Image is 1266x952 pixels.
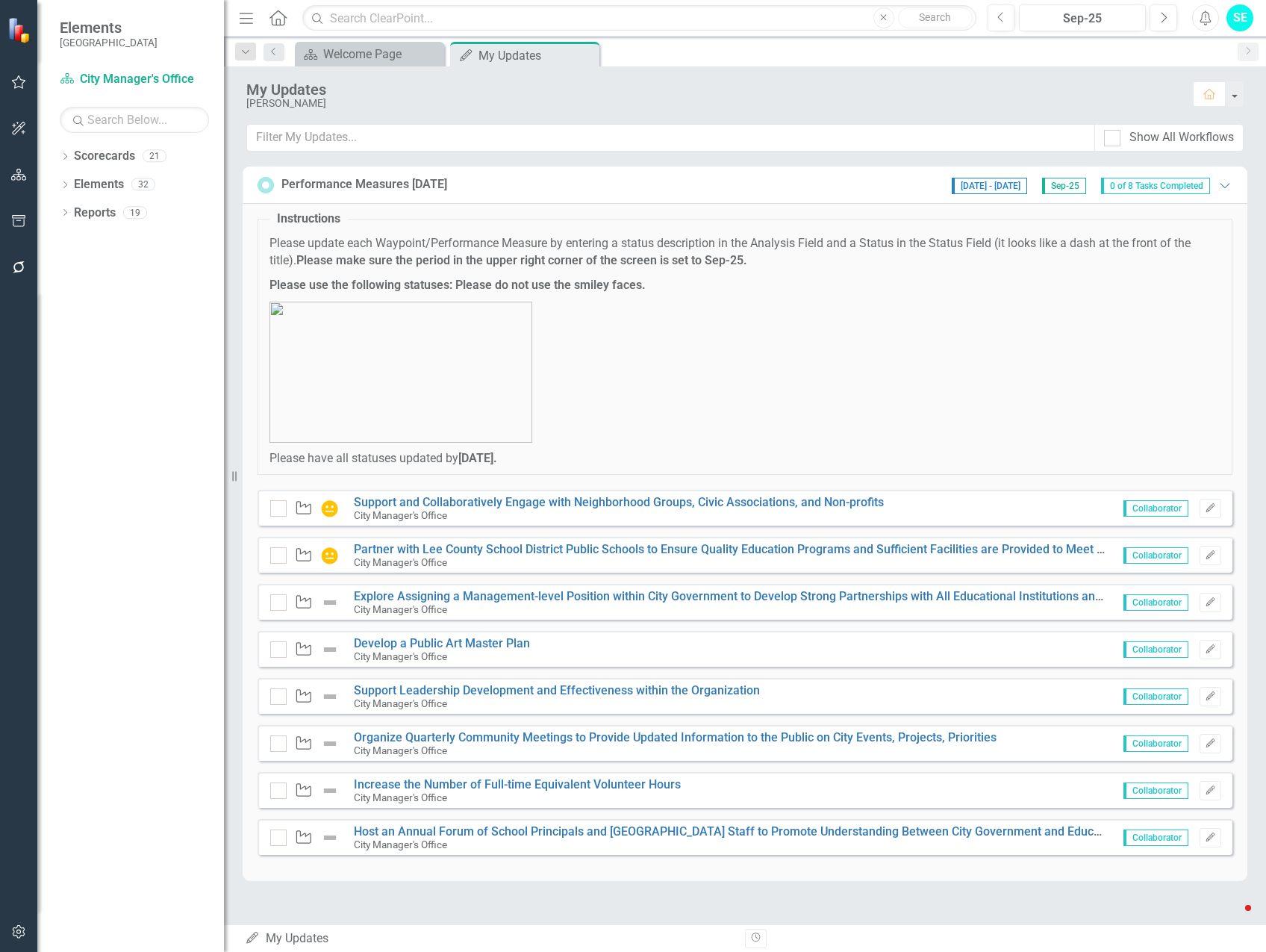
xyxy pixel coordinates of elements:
span: Collaborator [1123,688,1188,705]
img: Not Defined [321,641,339,659]
small: City Manager's Office [354,791,447,803]
div: My Updates [245,930,734,948]
div: Sep-25 [1024,10,1141,28]
small: City Manager's Office [354,839,447,850]
a: City Manager's Office [60,71,209,88]
div: Welcome Page [323,45,440,63]
input: Filter My Updates... [246,124,1095,152]
div: Show All Workflows [1129,129,1234,146]
div: My Updates [246,81,1178,98]
span: Elements [60,19,158,37]
div: 21 [143,150,166,163]
span: Search [919,11,951,23]
img: Not Defined [321,829,339,847]
a: Reports [74,205,116,222]
img: Not Defined [321,782,339,800]
small: City Manager's Office [354,650,447,662]
span: Collaborator [1123,735,1188,752]
img: In Progress [321,547,339,564]
span: Collaborator [1123,547,1188,564]
small: [GEOGRAPHIC_DATA] [60,37,158,49]
span: Collaborator [1123,783,1188,799]
button: Sep-25 [1019,4,1146,31]
small: City Manager's Office [354,697,447,709]
strong: Please make sure the period in the upper right corner of the screen is set to Sep-25. [296,253,747,267]
span: 0 of 8 Tasks Completed [1101,178,1210,194]
a: Elements [74,176,124,193]
div: [PERSON_NAME] [246,98,1178,109]
span: Collaborator [1123,830,1188,846]
span: [DATE] - [DATE] [952,178,1027,194]
div: 32 [131,178,155,191]
a: Develop a Public Art Master Plan [354,636,530,650]
img: ClearPoint Strategy [7,17,34,43]
img: In Progress [321,500,339,517]
span: Collaborator [1123,500,1188,517]
a: Support and Collaboratively Engage with Neighborhood Groups, Civic Associations, and Non-profits [354,495,884,509]
p: Please update each Waypoint/Performance Measure by entering a status description in the Analysis ... [269,235,1220,270]
input: Search ClearPoint... [302,5,976,31]
div: 19 [123,206,147,219]
input: Search Below... [60,107,209,133]
iframe: Intercom live chat [1215,901,1251,937]
a: Support Leadership Development and Effectiveness within the Organization [354,683,760,697]
small: City Manager's Office [354,509,447,521]
div: My Updates [478,46,596,65]
button: Search [898,7,973,28]
legend: Instructions [269,211,348,228]
button: SE [1226,4,1253,31]
span: Sep-25 [1042,178,1086,194]
strong: Please use the following statuses: Please do not use the smiley faces. [269,278,646,292]
small: City Manager's Office [354,603,447,615]
span: Collaborator [1123,641,1188,658]
a: Host an Annual Forum of School Principals and [GEOGRAPHIC_DATA] Staff to Promote Understanding Be... [354,824,1121,839]
a: Scorecards [74,148,135,165]
a: Increase the Number of Full-time Equivalent Volunteer Hours [354,777,681,791]
img: mceclip0%20v16.png [269,302,532,443]
a: Welcome Page [299,45,440,63]
strong: [DATE]. [458,451,497,465]
small: City Manager's Office [354,744,447,756]
p: Please have all statuses updated by [269,450,1220,467]
img: Not Defined [321,735,339,753]
small: City Manager's Office [354,556,447,568]
span: Collaborator [1123,594,1188,611]
img: Not Defined [321,688,339,706]
img: Not Defined [321,594,339,612]
a: Organize Quarterly Community Meetings to Provide Updated Information to the Public on City Events... [354,730,997,744]
div: Performance Measures [DATE] [281,176,447,193]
